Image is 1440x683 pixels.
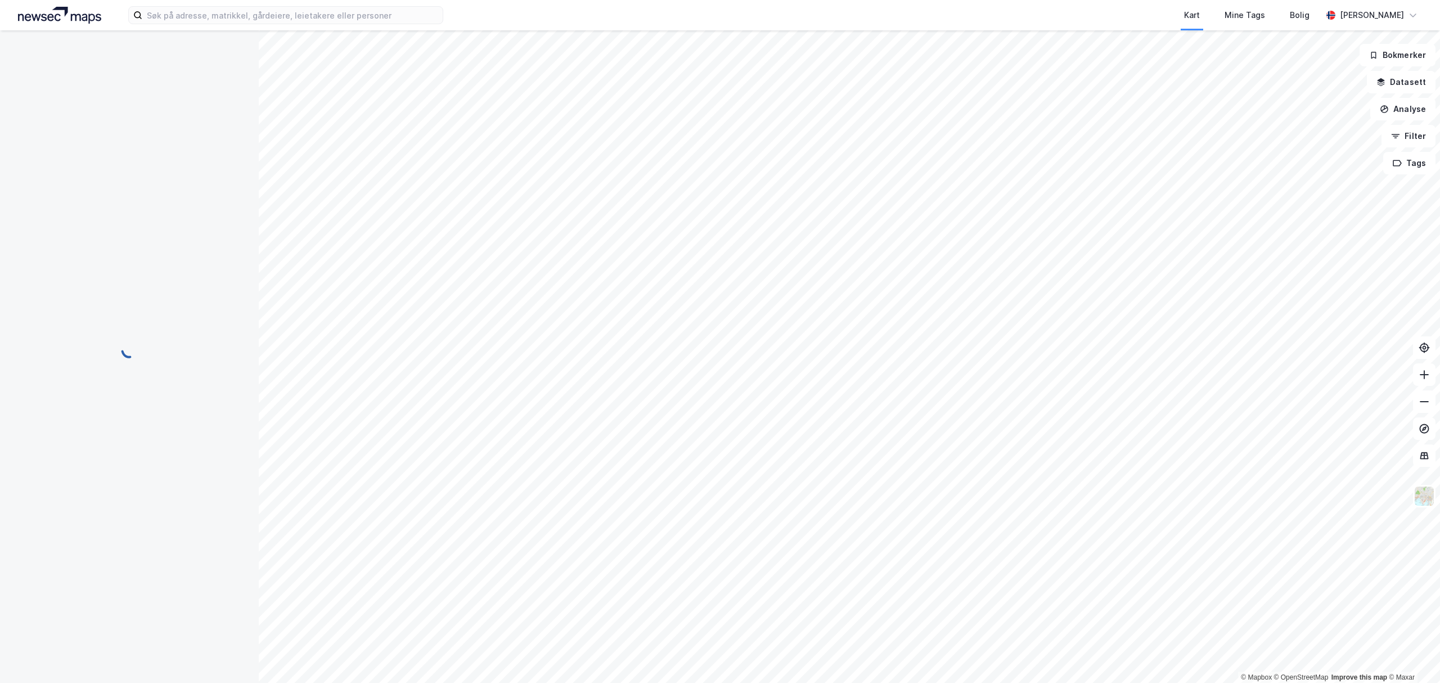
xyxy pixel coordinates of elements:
div: Kart [1184,8,1200,22]
input: Søk på adresse, matrikkel, gårdeiere, leietakere eller personer [142,7,443,24]
div: Bolig [1290,8,1309,22]
div: [PERSON_NAME] [1340,8,1404,22]
button: Datasett [1367,71,1435,93]
a: Improve this map [1331,673,1387,681]
a: Mapbox [1241,673,1272,681]
div: Mine Tags [1225,8,1265,22]
img: logo.a4113a55bc3d86da70a041830d287a7e.svg [18,7,101,24]
button: Bokmerker [1360,44,1435,66]
button: Filter [1381,125,1435,147]
img: spinner.a6d8c91a73a9ac5275cf975e30b51cfb.svg [120,341,138,359]
img: Z [1414,486,1435,507]
iframe: Chat Widget [1384,629,1440,683]
a: OpenStreetMap [1274,673,1329,681]
button: Tags [1383,152,1435,174]
button: Analyse [1370,98,1435,120]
